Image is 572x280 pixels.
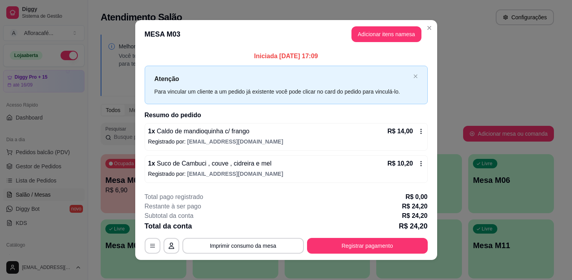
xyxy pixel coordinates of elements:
p: R$ 24,20 [399,221,427,232]
p: Iniciada [DATE] 17:09 [145,52,428,61]
p: 1 x [148,159,272,168]
p: R$ 10,20 [388,159,413,168]
p: Total pago registrado [145,192,203,202]
p: Registrado por: [148,138,424,146]
span: [EMAIL_ADDRESS][DOMAIN_NAME] [187,171,283,177]
p: Restante à ser pago [145,202,201,211]
p: Atenção [154,74,410,84]
span: Suco de Cambuci , couve , cidreira e mel [155,160,271,167]
p: Total da conta [145,221,192,232]
button: close [413,74,418,79]
p: R$ 24,20 [402,202,428,211]
button: Close [423,22,436,34]
button: Imprimir consumo da mesa [182,238,304,254]
p: R$ 0,00 [405,192,427,202]
p: R$ 24,20 [402,211,428,221]
p: R$ 14,00 [388,127,413,136]
span: Caldo de mandioquinha c/ frango [155,128,249,134]
p: 1 x [148,127,250,136]
p: Registrado por: [148,170,424,178]
h2: Resumo do pedido [145,111,428,120]
button: Adicionar itens namesa [351,26,421,42]
button: Registrar pagamento [307,238,428,254]
span: [EMAIL_ADDRESS][DOMAIN_NAME] [187,138,283,145]
header: MESA M03 [135,20,437,48]
p: Subtotal da conta [145,211,194,221]
div: Para vincular um cliente a um pedido já existente você pode clicar no card do pedido para vinculá... [154,87,410,96]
